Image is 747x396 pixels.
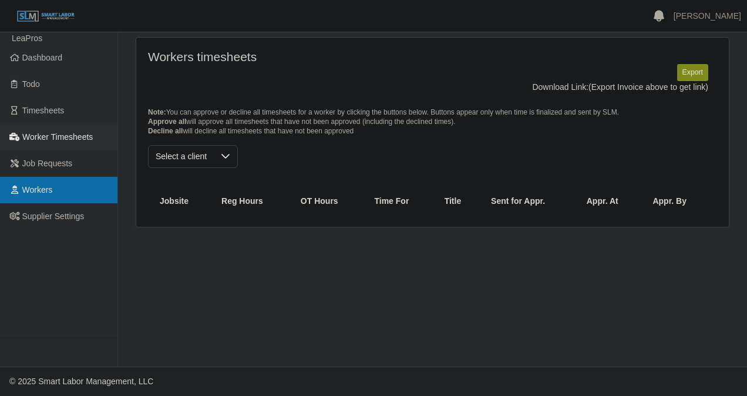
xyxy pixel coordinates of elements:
p: You can approve or decline all timesheets for a worker by clicking the buttons below. Buttons app... [148,108,717,136]
th: Appr. By [643,187,712,215]
span: Timesheets [22,106,65,115]
a: [PERSON_NAME] [674,10,741,22]
span: Select a client [149,146,214,167]
button: Export [677,64,708,80]
th: Title [435,187,482,215]
th: Appr. At [577,187,644,215]
span: Approve all [148,118,186,126]
span: Workers [22,185,53,194]
span: Note: [148,108,166,116]
span: LeaPros [12,33,42,43]
span: Supplier Settings [22,212,85,221]
span: Todo [22,79,40,89]
th: Sent for Appr. [482,187,577,215]
span: Worker Timesheets [22,132,93,142]
div: Download Link: [157,81,708,93]
span: (Export Invoice above to get link) [588,82,708,92]
th: Jobsite [153,187,212,215]
span: Decline all [148,127,183,135]
span: © 2025 Smart Labor Management, LLC [9,377,153,386]
h4: Workers timesheets [148,49,375,64]
th: OT Hours [291,187,365,215]
span: Dashboard [22,53,63,62]
span: Job Requests [22,159,73,168]
th: Reg Hours [212,187,291,215]
th: Time For [365,187,435,215]
img: SLM Logo [16,10,75,23]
